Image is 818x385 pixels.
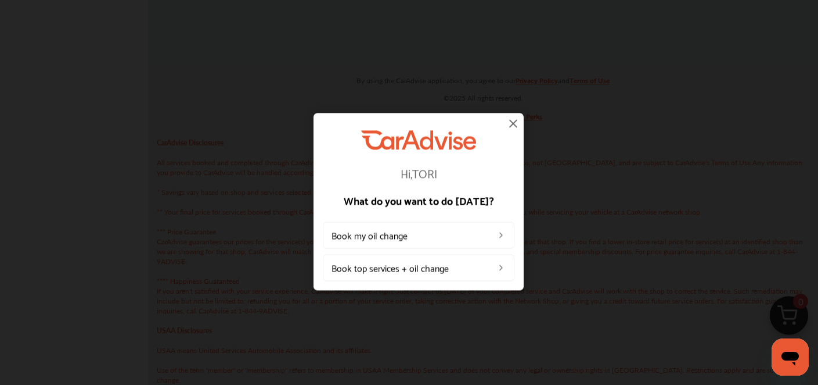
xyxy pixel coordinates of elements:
[496,231,506,240] img: left_arrow_icon.0f472efe.svg
[361,130,476,149] img: CarAdvise Logo
[323,255,514,281] a: Book top services + oil change
[772,338,809,376] iframe: Button to launch messaging window
[323,167,514,179] p: Hi, TORI
[323,195,514,206] p: What do you want to do [DATE]?
[506,116,520,130] img: close-icon.a004319c.svg
[496,263,506,273] img: left_arrow_icon.0f472efe.svg
[323,222,514,249] a: Book my oil change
